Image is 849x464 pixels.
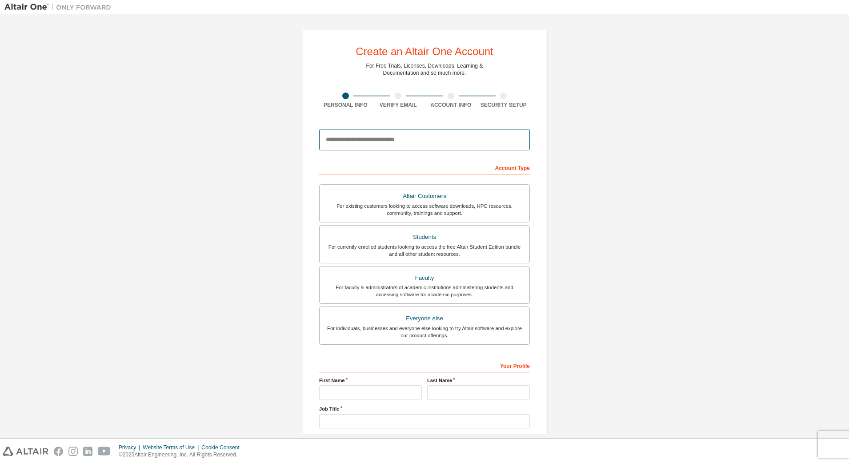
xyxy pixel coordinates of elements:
label: Last Name [427,377,530,384]
div: Altair Customers [325,190,524,202]
div: Privacy [119,444,143,451]
div: Security Setup [477,101,530,109]
div: Students [325,231,524,243]
img: linkedin.svg [83,447,92,456]
div: Verify Email [372,101,425,109]
div: Account Type [319,160,530,174]
label: Job Title [319,405,530,412]
img: Altair One [4,3,116,12]
div: Account Info [424,101,477,109]
p: © 2025 Altair Engineering, Inc. All Rights Reserved. [119,451,245,459]
div: Faculty [325,272,524,284]
img: altair_logo.svg [3,447,48,456]
img: instagram.svg [68,447,78,456]
img: youtube.svg [98,447,111,456]
label: First Name [319,377,422,384]
div: For individuals, businesses and everyone else looking to try Altair software and explore our prod... [325,325,524,339]
div: For existing customers looking to access software downloads, HPC resources, community, trainings ... [325,202,524,217]
div: Website Terms of Use [143,444,201,451]
div: For Free Trials, Licenses, Downloads, Learning & Documentation and so much more. [366,62,483,77]
div: Cookie Consent [201,444,244,451]
div: For faculty & administrators of academic institutions administering students and accessing softwa... [325,284,524,298]
img: facebook.svg [54,447,63,456]
div: Create an Altair One Account [356,46,493,57]
div: Everyone else [325,312,524,325]
div: Your Profile [319,358,530,372]
div: Personal Info [319,101,372,109]
div: For currently enrolled students looking to access the free Altair Student Edition bundle and all ... [325,243,524,258]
